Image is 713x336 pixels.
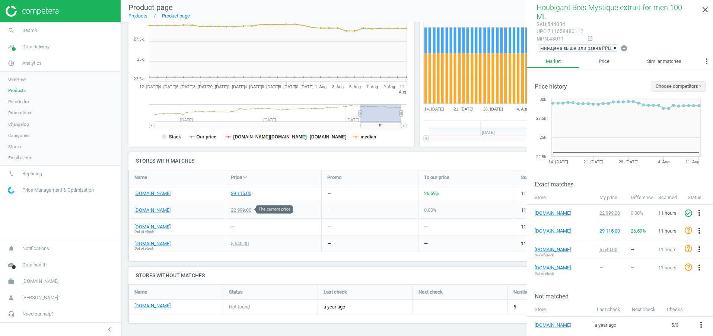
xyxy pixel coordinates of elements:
[655,191,684,205] th: Scanned
[128,267,706,284] h4: Stores without matches
[256,205,293,214] div: The current price
[527,303,591,317] th: Store
[260,84,279,89] tspan: 26. [DATE]
[134,224,171,230] a: [DOMAIN_NAME]
[684,226,693,235] i: help_outline
[539,97,546,102] text: 30k
[685,160,699,164] tspan: 11. Aug
[684,191,713,205] th: Status
[231,174,242,181] span: Price
[521,207,606,214] span: 11 hours ago
[587,35,593,41] i: open_in_new
[22,311,54,317] span: Need our help?
[424,240,428,247] div: —
[702,57,711,66] i: more_vert
[324,289,347,295] span: Last check
[537,35,583,42] div: : 48011
[658,210,677,216] span: 11 hours
[231,190,251,197] div: 29 115.00
[583,35,593,42] a: open_in_new
[614,45,618,51] button: ×
[614,45,617,51] span: ×
[140,84,159,89] tspan: 12. [DATE]
[162,13,190,19] a: Product page
[174,84,194,89] tspan: 16. [DATE]
[8,121,29,127] span: Changelog
[327,240,331,247] div: —
[8,110,31,116] span: Promotions
[134,246,154,251] span: Out of stock
[595,322,616,328] span: a year ago
[536,116,546,121] text: 27.5k
[229,304,250,310] span: Not found
[454,107,474,112] tspan: 21. [DATE]
[626,303,661,317] th: Next check
[483,107,503,112] tspan: 28. [DATE]
[128,152,706,170] h4: Stores with matches
[4,167,18,181] i: swap_vert
[535,83,567,90] h3: Price history
[424,224,428,230] div: —
[424,174,449,181] span: To our price
[134,240,171,247] a: [DOMAIN_NAME]
[400,84,405,89] tspan: 11.
[631,246,651,253] div: —
[22,170,42,177] span: Repricing
[4,274,18,288] i: work
[521,174,539,181] span: Scanned
[535,293,713,300] h3: Not matched
[684,244,693,253] i: help_outline
[327,224,331,230] div: —
[197,134,217,140] tspan: Our price
[513,289,553,295] span: Number of checks
[599,210,624,217] div: 22 999.00
[22,27,37,34] span: Search
[134,207,171,214] a: [DOMAIN_NAME]
[658,265,677,271] span: 11 hours
[4,258,18,272] i: cloud_done
[537,3,682,21] span: Houbigant Bois Mystique extrait for men 100 ML
[208,84,228,89] tspan: 20. [DATE]
[4,307,18,321] i: headset_mic
[134,190,171,197] a: [DOMAIN_NAME]
[22,187,94,193] span: Price Management & Optimization
[418,289,443,295] span: Next check
[242,84,262,89] tspan: 24. [DATE]
[631,228,646,234] span: 26.59 %
[128,3,173,12] span: Product page
[695,208,704,218] button: more_vert
[332,84,344,89] tspan: 3. Aug
[366,84,378,89] tspan: 7. Aug
[631,210,643,216] span: 0.00 %
[697,320,706,330] button: more_vert
[4,40,18,54] i: timeline
[627,191,655,205] th: Difference
[537,21,583,28] div: : 544034
[6,6,58,17] img: ajHJNr6hYgQAAAAASUVORK5CYII=
[695,226,704,235] i: more_vert
[658,160,669,164] tspan: 4. Aug
[517,107,528,112] tspan: 4. Aug
[591,303,626,317] th: Last check
[599,228,624,234] div: 29 115.00
[134,229,154,234] span: Out of stock
[22,278,58,285] span: [DOMAIN_NAME]
[4,56,18,70] i: pie_chart_outlined
[619,160,639,164] tspan: 28. [DATE]
[231,207,251,214] div: 22 999.00
[527,191,596,205] th: Store
[134,174,147,181] span: Name
[695,245,704,254] i: more_vert
[537,28,547,34] span: upc
[537,36,548,42] span: mpn
[157,84,176,89] tspan: 14. [DATE]
[628,55,700,68] a: Similar matches
[225,84,245,89] tspan: 22. [DATE]
[536,154,546,159] text: 22.5k
[620,45,628,52] i: add_circle
[8,76,26,82] span: Overview
[134,37,144,41] text: 27.5k
[513,304,516,310] span: 5
[521,240,606,247] span: 11 hours ago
